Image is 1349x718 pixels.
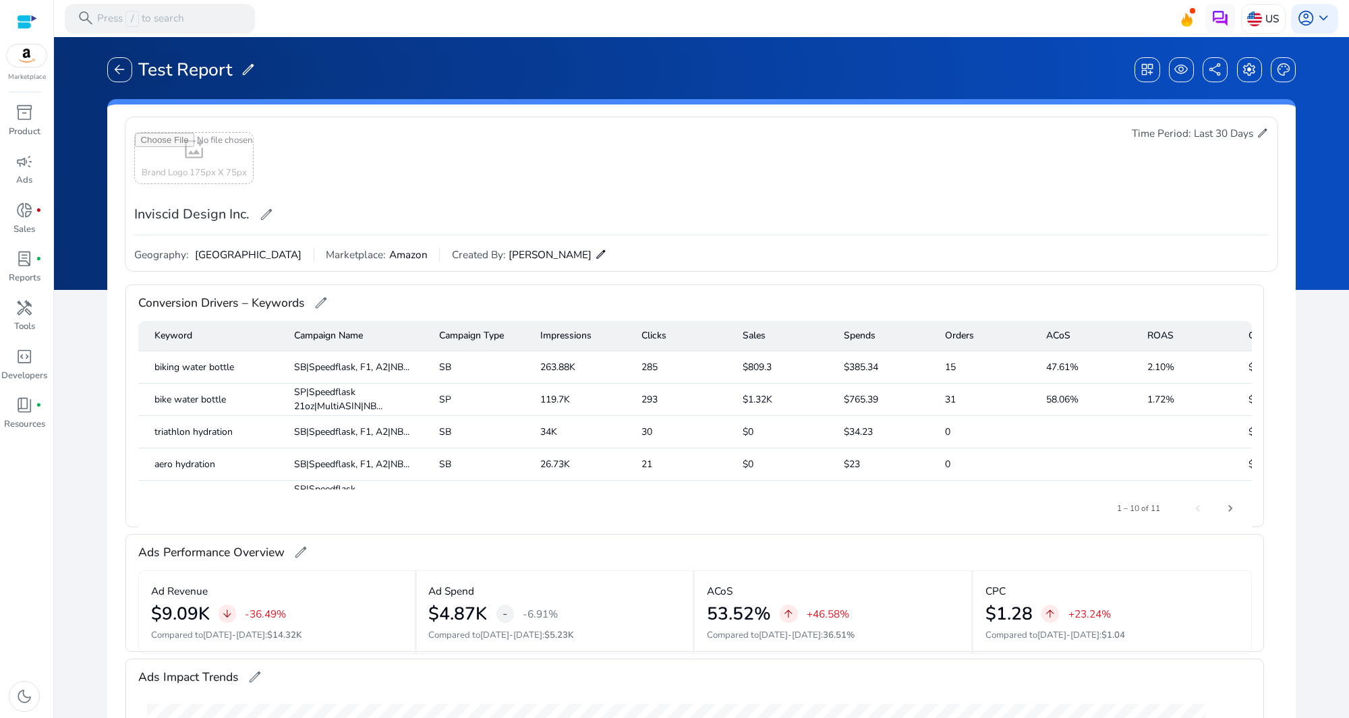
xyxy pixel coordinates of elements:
[732,351,833,384] mat-cell: $809.3
[138,541,285,564] span: Ads Performance Overview
[1035,384,1137,416] mat-cell: 58.06%
[732,416,833,448] mat-cell: $0
[631,416,732,448] mat-cell: 30
[267,629,302,641] span: $14.32K
[1315,9,1332,27] span: keyboard_arrow_down
[1068,609,1111,619] p: +23.24%
[934,321,1035,351] mat-header-cell: Orders
[1265,7,1279,30] p: US
[428,351,529,384] mat-cell: SB
[138,489,1252,527] mat-paginator: Select page
[480,629,542,641] span: [DATE]-[DATE]
[1238,481,1339,513] mat-cell: $2.79
[16,202,33,219] span: donut_small
[16,348,33,365] span: code_blocks
[134,247,189,262] span: Geography:
[833,448,934,481] mat-cell: $23
[125,11,138,27] span: /
[1257,127,1269,140] span: edit
[732,321,833,351] mat-header-cell: Sales
[934,384,1035,416] mat-cell: 31
[1174,62,1188,77] span: visibility
[1137,384,1238,416] mat-cell: 1.72%
[529,384,631,416] mat-cell: 119.7K
[833,481,934,513] mat-cell: $189.62
[36,402,42,409] span: fiber_manual_record
[934,351,1035,384] mat-cell: 15
[631,448,732,481] mat-cell: 21
[1140,62,1155,77] span: dashboard_customize
[1037,629,1099,641] span: [DATE]-[DATE]
[138,448,283,481] mat-cell: aero hydration
[138,665,239,689] span: Ads Impact Trends
[529,481,631,513] mat-cell: 21.26K
[134,204,250,225] span: Inviscid Design Inc.
[1238,321,1339,351] mat-header-cell: CPC
[503,605,507,622] span: -
[283,481,428,513] mat-cell: SP|Speedflask 21oz|MultiASIN|NB...
[631,321,732,351] mat-header-cell: Clicks
[529,321,631,351] mat-header-cell: Impressions
[245,609,286,619] p: -36.49%
[985,603,1033,625] h2: $1.28
[707,583,733,599] p: ACoS
[1101,629,1125,641] span: $1.04
[241,62,256,77] span: edit
[203,629,265,641] span: [DATE]-[DATE]
[1214,492,1246,525] button: Next page
[1035,321,1137,351] mat-header-cell: ACoS
[631,351,732,384] mat-cell: 285
[428,603,487,625] h2: $4.87K
[833,384,934,416] mat-cell: $765.39
[428,416,529,448] mat-cell: SB
[16,299,33,317] span: handyman
[138,384,283,416] mat-cell: bike water bottle
[428,481,529,513] mat-cell: SP
[138,291,305,315] span: Conversion Drivers – Keywords
[283,384,428,416] mat-cell: SP|Speedflask 21oz|MultiASIN|NB...
[1276,62,1291,77] span: palette
[1035,481,1137,513] mat-cell: 67.81%
[428,629,681,642] p: Compared to :
[428,448,529,481] mat-cell: SB
[1238,416,1339,448] mat-cell: $1.14
[1194,126,1253,141] span: Last 30 Days
[16,688,33,705] span: dark_mode
[428,321,529,351] mat-header-cell: Campaign Type
[934,416,1035,448] mat-cell: 0
[759,629,821,641] span: [DATE]-[DATE]
[326,247,386,262] span: Marketplace:
[782,608,795,620] span: arrow_upward
[1117,502,1160,514] div: 1 – 10 of 11
[13,223,35,237] p: Sales
[192,247,302,262] span: [GEOGRAPHIC_DATA]
[138,416,283,448] mat-cell: triathlon hydration
[283,321,428,351] mat-header-cell: Campaign Name
[934,448,1035,481] mat-cell: 0
[293,545,308,560] span: edit
[529,416,631,448] mat-cell: 34K
[1035,351,1137,384] mat-cell: 47.61%
[807,609,849,619] p: +46.58%
[8,72,46,82] p: Marketplace
[934,481,1035,513] mat-cell: 7
[77,9,94,27] span: search
[9,272,40,285] p: Reports
[36,208,42,214] span: fiber_manual_record
[509,247,592,262] span: [PERSON_NAME]
[1238,351,1339,384] mat-cell: $1.35
[529,351,631,384] mat-cell: 263.88K
[112,62,127,77] span: arrow_back
[544,629,573,641] span: $5.23K
[985,583,1006,599] p: CPC
[631,384,732,416] mat-cell: 293
[1137,481,1238,513] mat-cell: 1.47%
[707,603,771,625] h2: 53.52%
[1238,384,1339,416] mat-cell: $2.61
[1044,608,1056,620] span: arrow_upward
[259,207,274,222] span: edit
[1137,321,1238,351] mat-header-cell: ROAS
[16,104,33,121] span: inventory_2
[1,369,47,383] p: Developers
[36,256,42,262] span: fiber_manual_record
